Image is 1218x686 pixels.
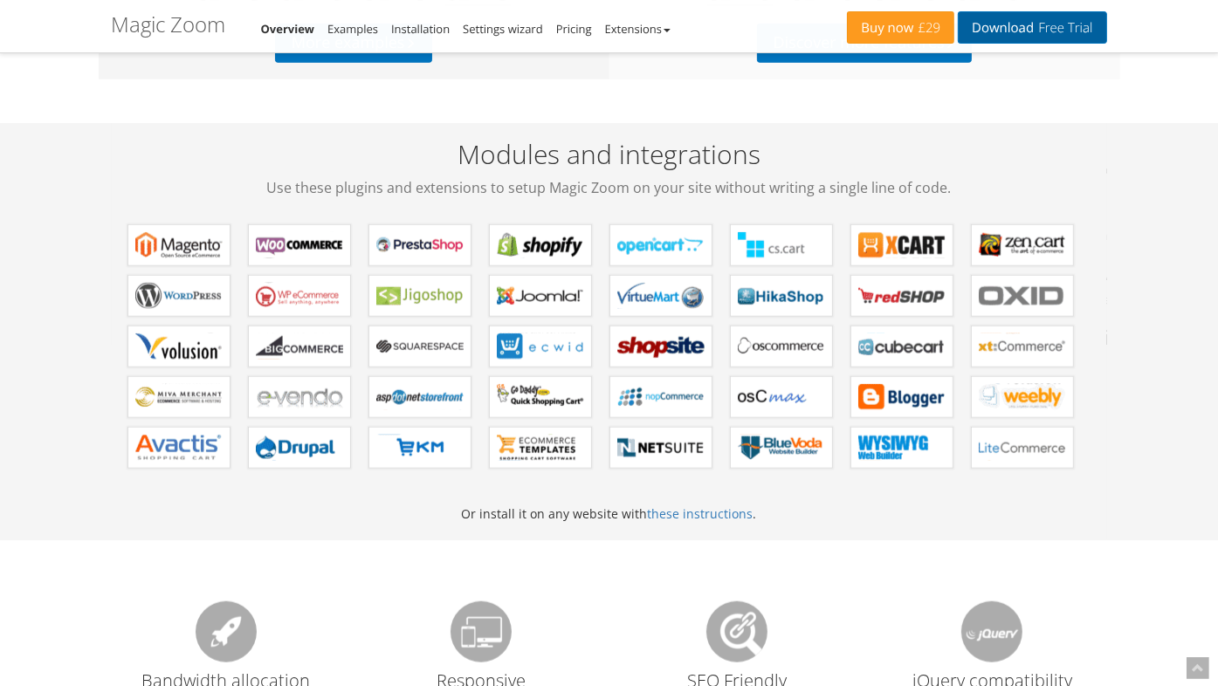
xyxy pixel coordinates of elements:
a: Magic Zoom for Squarespace [368,326,471,367]
b: Magic Zoom for Blogger [858,384,946,410]
a: Magic Zoom for ShopSite [609,326,712,367]
a: Magic Zoom for Jigoshop [368,275,471,317]
b: Magic Zoom for CS-Cart [738,232,825,258]
b: Magic Zoom for WYSIWYG [858,435,946,461]
h1: Magic Zoom [112,13,226,36]
a: Pricing [556,21,592,37]
a: Magic Zoom for Volusion [127,326,231,367]
a: Magic Zoom for Magento [127,224,231,266]
a: Extensions [605,21,671,37]
a: Magic Zoom for ecommerce Templates [489,427,592,469]
b: Magic Zoom for OXID [979,283,1066,309]
b: Magic Zoom for ECWID [497,333,584,360]
b: Magic Zoom for CubeCart [858,333,946,360]
b: Magic Zoom for WooCommerce [256,232,343,258]
a: Magic Zoom for redSHOP [850,275,953,317]
a: Magic Zoom for LiteCommerce [971,427,1074,469]
b: Magic Zoom for LiteCommerce [979,435,1066,461]
a: Overview [261,21,315,37]
a: Magic Zoom for PrestaShop [368,224,471,266]
b: Magic Zoom for Joomla [497,283,584,309]
a: Magic Zoom for Miva Merchant [127,376,231,418]
a: Magic Zoom for e-vendo [248,376,351,418]
b: Magic Zoom for Shopify [497,232,584,258]
b: Magic Zoom for osCommerce [738,333,825,360]
a: Magic Zoom for osCMax [730,376,833,418]
a: Magic Zoom for nopCommerce [609,376,712,418]
b: Magic Zoom for ShopSite [617,333,705,360]
b: Magic Zoom for e-vendo [256,384,343,410]
a: Magic Zoom for AspDotNetStorefront [368,376,471,418]
a: Magic Zoom for X-Cart [850,224,953,266]
a: Magic Zoom for osCommerce [730,326,833,367]
span: Use these plugins and extensions to setup Magic Zoom on your site without writing a single line o... [112,177,1107,198]
a: these instructions [648,505,754,522]
a: Magic Zoom for WP e-Commerce [248,275,351,317]
b: Magic Zoom for PrestaShop [376,232,464,258]
a: Magic Zoom for GoDaddy Shopping Cart [489,376,592,418]
b: Magic Zoom for NetSuite [617,435,705,461]
a: Magic Zoom for WooCommerce [248,224,351,266]
b: Magic Zoom for Zen Cart [979,232,1066,258]
a: Examples [327,21,378,37]
a: DownloadFree Trial [958,11,1106,44]
a: Magic Zoom for EKM [368,427,471,469]
a: Magic Zoom for OXID [971,275,1074,317]
a: Magic Zoom for ECWID [489,326,592,367]
a: Magic Zoom for Blogger [850,376,953,418]
a: Installation [391,21,450,37]
a: Magic Zoom for NetSuite [609,427,712,469]
a: Magic Zoom for xt:Commerce [971,326,1074,367]
a: Magic Zoom for OpenCart [609,224,712,266]
b: Magic Zoom for ecommerce Templates [497,435,584,461]
a: Magic Zoom for Drupal [248,427,351,469]
span: Free Trial [1034,21,1092,35]
b: Magic Zoom for Miva Merchant [135,384,223,410]
a: Magic Zoom for WordPress [127,275,231,317]
a: Magic Zoom for Bigcommerce [248,326,351,367]
b: Magic Zoom for OpenCart [617,232,705,258]
span: £29 [914,21,941,35]
a: Magic Zoom for Zen Cart [971,224,1074,266]
a: Magic Zoom for Avactis [127,427,231,469]
b: Magic Zoom for Drupal [256,435,343,461]
a: Magic Zoom for HikaShop [730,275,833,317]
b: Magic Zoom for nopCommerce [617,384,705,410]
a: Magic Zoom for VirtueMart [609,275,712,317]
b: Magic Zoom for WordPress [135,283,223,309]
b: Magic Zoom for EKM [376,435,464,461]
b: Magic Zoom for WP e-Commerce [256,283,343,309]
a: Magic Zoom for CubeCart [850,326,953,367]
a: Buy now£29 [847,11,954,44]
b: Magic Zoom for BlueVoda [738,435,825,461]
b: Magic Zoom for Avactis [135,435,223,461]
b: Magic Zoom for Jigoshop [376,283,464,309]
b: Magic Zoom for Squarespace [376,333,464,360]
b: Magic Zoom for Magento [135,232,223,258]
b: Magic Zoom for Bigcommerce [256,333,343,360]
h2: Modules and integrations [112,140,1107,198]
b: Magic Zoom for Weebly [979,384,1066,410]
b: Magic Zoom for HikaShop [738,283,825,309]
b: Magic Zoom for xt:Commerce [979,333,1066,360]
a: Magic Zoom for CS-Cart [730,224,833,266]
div: Or install it on any website with . [112,123,1107,540]
b: Magic Zoom for AspDotNetStorefront [376,384,464,410]
a: Settings wizard [463,21,543,37]
b: Magic Zoom for redSHOP [858,283,946,309]
b: Magic Zoom for X-Cart [858,232,946,258]
a: Magic Zoom for WYSIWYG [850,427,953,469]
b: Magic Zoom for VirtueMart [617,283,705,309]
b: Magic Zoom for osCMax [738,384,825,410]
a: Magic Zoom for Weebly [971,376,1074,418]
b: Magic Zoom for GoDaddy Shopping Cart [497,384,584,410]
a: Magic Zoom for BlueVoda [730,427,833,469]
a: Magic Zoom for Joomla [489,275,592,317]
a: Magic Zoom for Shopify [489,224,592,266]
b: Magic Zoom for Volusion [135,333,223,360]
